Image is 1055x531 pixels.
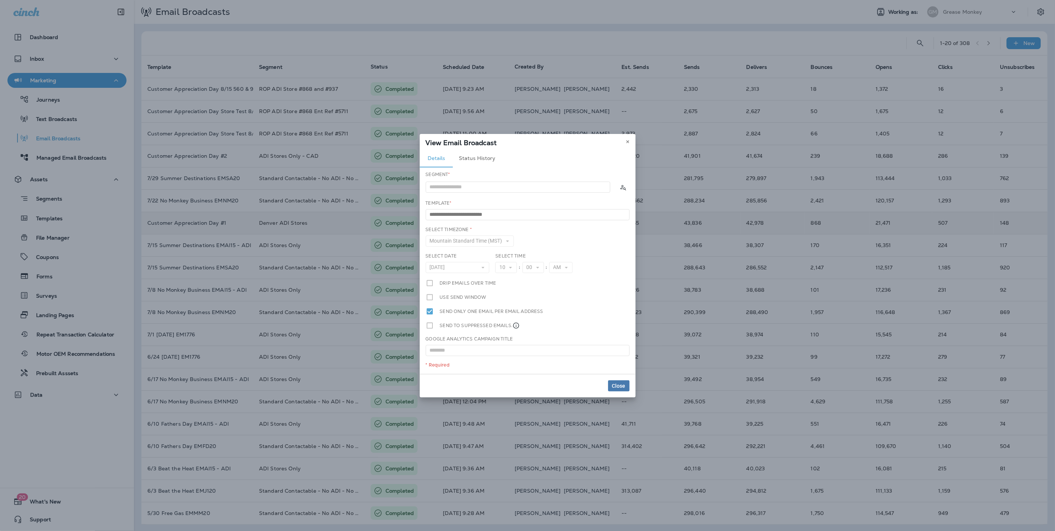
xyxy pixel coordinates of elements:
[612,383,626,388] span: Close
[440,293,486,301] label: Use send window
[420,150,453,167] button: Details
[426,336,513,342] label: Google Analytics Campaign Title
[426,236,514,247] button: Mountain Standard Time (MST)
[553,264,564,271] span: AM
[549,262,573,273] button: AM
[499,264,508,271] span: 10
[495,253,526,259] label: Select Time
[426,172,450,177] label: Segment
[426,200,452,206] label: Template
[527,264,536,271] span: 00
[495,262,517,273] button: 10
[420,134,636,150] div: View Email Broadcast
[430,238,505,244] span: Mountain Standard Time (MST)
[426,253,457,259] label: Select Date
[430,264,448,271] span: [DATE]
[440,322,520,330] label: Send to suppressed emails.
[517,262,522,273] div: :
[426,227,472,233] label: Select Timezone
[426,262,490,273] button: [DATE]
[426,362,630,368] div: * Required
[608,380,630,391] button: Close
[440,279,496,287] label: Drip emails over time
[544,262,549,273] div: :
[440,307,543,316] label: Send only one email per email address
[522,262,544,273] button: 00
[616,180,630,194] button: Calculate the estimated number of emails to be sent based on selected segment. (This could take a...
[453,150,502,167] button: Status History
